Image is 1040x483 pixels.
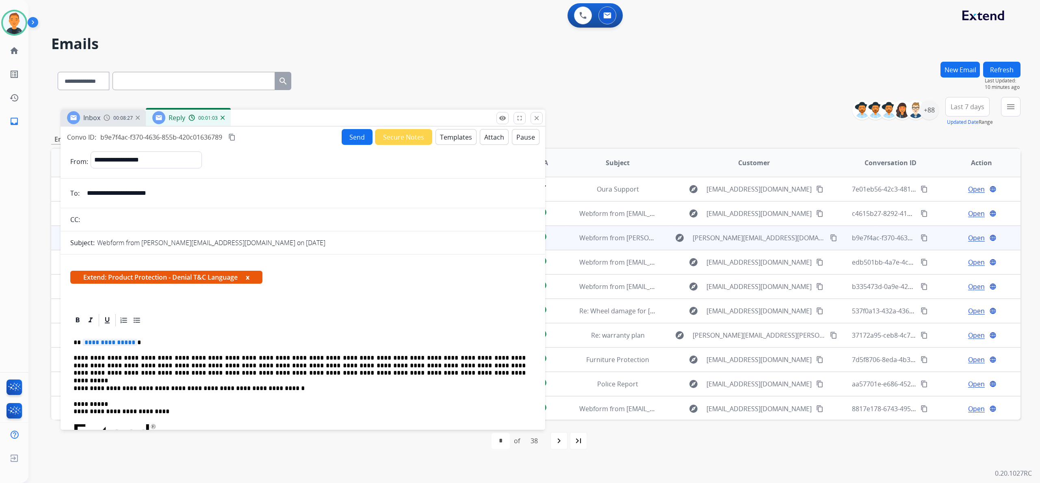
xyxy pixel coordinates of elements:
mat-icon: content_copy [921,185,928,193]
span: 10 minutes ago [985,84,1020,91]
mat-icon: explore [689,379,698,389]
span: Last 7 days [951,105,984,108]
span: Open [968,209,985,218]
span: [PERSON_NAME][EMAIL_ADDRESS][PERSON_NAME][DOMAIN_NAME] [693,330,825,340]
span: Conversation ID [864,158,916,168]
mat-icon: content_copy [816,307,823,315]
span: Open [968,282,985,291]
span: [EMAIL_ADDRESS][DOMAIN_NAME] [706,209,812,218]
div: of [514,436,520,446]
p: Subject: [70,238,95,248]
mat-icon: explore [675,233,685,243]
span: 7e01eb56-42c3-4814-9061-1387db680fd3 [852,185,977,194]
mat-icon: content_copy [830,332,837,339]
button: Last 7 days [945,97,990,116]
mat-icon: language [989,380,997,388]
span: Range [947,119,993,125]
span: Webform from [EMAIL_ADDRESS][DOMAIN_NAME] on [DATE] [579,282,763,291]
mat-icon: content_copy [921,283,928,290]
span: Open [968,404,985,414]
span: Inbox [83,113,100,122]
mat-icon: language [989,259,997,266]
p: CC: [70,215,80,224]
mat-icon: content_copy [816,210,823,217]
mat-icon: language [989,234,997,241]
button: Templates [435,129,477,145]
mat-icon: explore [689,355,698,364]
mat-icon: explore [689,209,698,218]
mat-icon: language [989,185,997,193]
mat-icon: content_copy [816,356,823,363]
span: Open [968,233,985,243]
span: b9e7f4ac-f370-4636-855b-420c01636789 [852,233,974,242]
mat-icon: home [9,46,19,56]
span: [EMAIL_ADDRESS][DOMAIN_NAME] [706,184,812,194]
span: Open [968,355,985,364]
mat-icon: search [278,76,288,86]
span: c4615b27-8292-41bb-a85f-ea60c0a878e8 [852,209,976,218]
mat-icon: language [989,307,997,315]
span: Extend: Product Protection - Denial T&C Language [70,271,262,284]
mat-icon: content_copy [816,283,823,290]
span: aa57701e-e686-4525-9953-7a786776b259 [852,379,977,388]
mat-icon: content_copy [816,259,823,266]
span: 00:01:03 [198,115,218,121]
mat-icon: explore [689,282,698,291]
span: Subject [606,158,630,168]
p: To: [70,188,80,198]
mat-icon: content_copy [921,307,928,315]
mat-icon: menu [1006,102,1016,112]
button: Attach [480,129,509,145]
span: Customer [738,158,770,168]
mat-icon: explore [689,257,698,267]
mat-icon: close [533,114,540,122]
span: Open [968,184,985,194]
div: 38 [524,433,544,449]
mat-icon: explore [689,404,698,414]
th: Action [929,149,1020,177]
mat-icon: explore [689,184,698,194]
span: [EMAIL_ADDRESS][DOMAIN_NAME] [706,282,812,291]
button: Updated Date [947,119,979,125]
span: 537f0a13-432a-4367-a6c5-839b97d5b243 [852,306,976,315]
mat-icon: content_copy [228,134,236,141]
p: 0.20.1027RC [995,468,1032,478]
div: Italic [84,314,97,326]
span: Open [968,306,985,316]
mat-icon: content_copy [921,259,928,266]
span: Re: Wheel damage for [PERSON_NAME] [579,306,698,315]
mat-icon: content_copy [816,380,823,388]
span: Oura Support [597,185,639,194]
span: 37172a95-ceb8-4c72-88ae-7bba6689c930 [852,331,977,340]
button: Send [342,129,373,145]
span: [EMAIL_ADDRESS][DOMAIN_NAME] [706,306,812,316]
img: avatar [3,11,26,34]
mat-icon: navigate_next [554,436,564,446]
span: Open [968,257,985,267]
mat-icon: last_page [574,436,583,446]
mat-icon: content_copy [921,380,928,388]
mat-icon: remove_red_eye [499,114,506,122]
span: 8817e178-6743-4958-a8e3-f1361fe0c4fe [852,404,972,413]
mat-icon: content_copy [830,234,837,241]
p: From: [70,157,88,166]
mat-icon: content_copy [921,332,928,339]
span: edb501bb-4a7e-4ca1-8a69-cbab432111b5 [852,258,979,267]
span: Webform from [EMAIL_ADDRESS][DOMAIN_NAME] on [DATE] [579,209,763,218]
mat-icon: content_copy [816,405,823,412]
span: 7d5f8706-8eda-4b31-ab15-40eee87ff2d1 [852,355,975,364]
p: Emails (379) [51,134,94,144]
span: [EMAIL_ADDRESS][DOMAIN_NAME] [706,379,812,389]
mat-icon: content_copy [921,210,928,217]
span: Furniture Protection [586,355,649,364]
mat-icon: content_copy [921,234,928,241]
span: Webform from [EMAIL_ADDRESS][DOMAIN_NAME] on [DATE] [579,258,763,267]
span: [EMAIL_ADDRESS][DOMAIN_NAME] [706,355,812,364]
mat-icon: content_copy [921,405,928,412]
span: Police Report [597,379,638,388]
mat-icon: language [989,210,997,217]
span: Reply [169,113,185,122]
mat-icon: language [989,283,997,290]
p: Webform from [PERSON_NAME][EMAIL_ADDRESS][DOMAIN_NAME] on [DATE] [97,238,325,248]
span: 00:08:27 [113,115,133,121]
